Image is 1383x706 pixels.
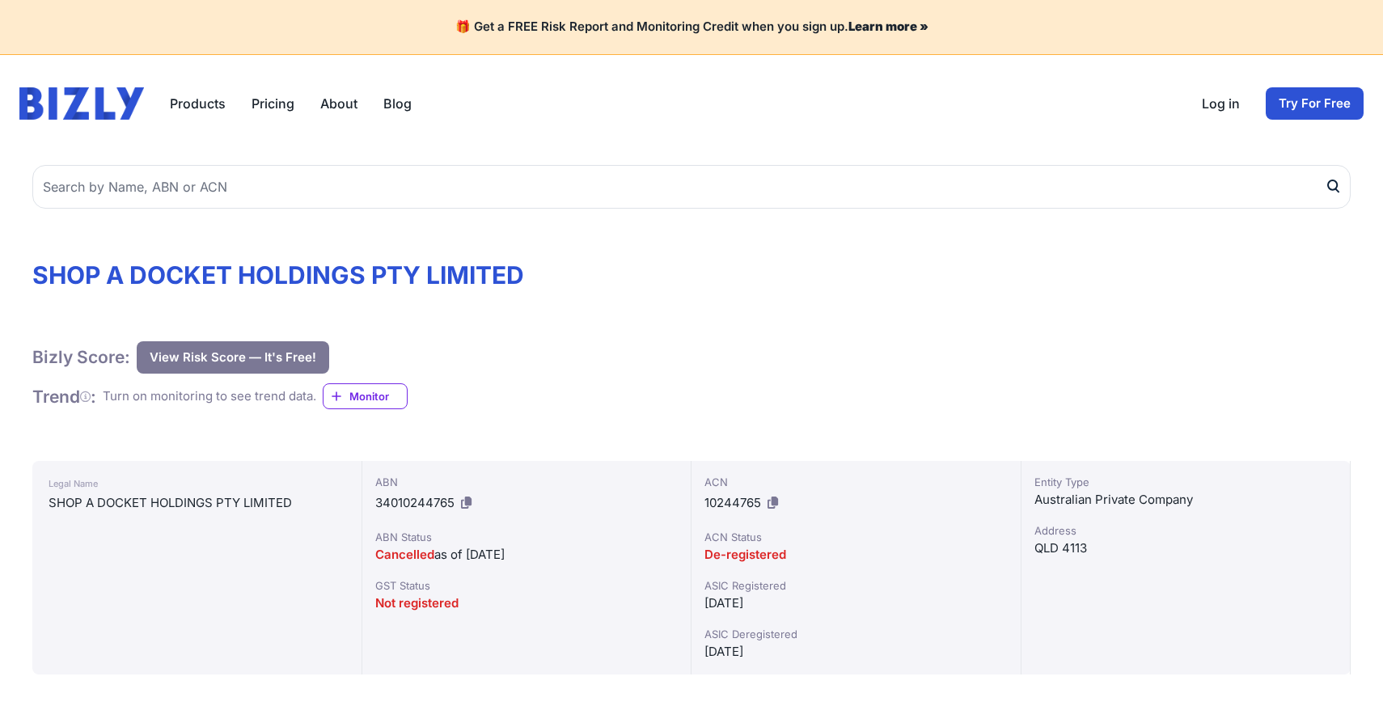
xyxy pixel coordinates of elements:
[19,19,1364,35] h4: 🎁 Get a FREE Risk Report and Monitoring Credit when you sign up.
[252,94,294,113] a: Pricing
[1202,94,1240,113] a: Log in
[349,388,407,404] span: Monitor
[375,495,455,510] span: 34010244765
[375,474,679,490] div: ABN
[1034,490,1338,509] div: Australian Private Company
[704,529,1008,545] div: ACN Status
[375,529,679,545] div: ABN Status
[1266,87,1364,120] a: Try For Free
[704,474,1008,490] div: ACN
[704,547,786,562] span: De-registered
[704,642,1008,662] div: [DATE]
[375,547,434,562] span: Cancelled
[375,595,459,611] span: Not registered
[1034,539,1338,558] div: QLD 4113
[375,577,679,594] div: GST Status
[137,341,329,374] button: View Risk Score — It's Free!
[32,260,1351,290] h1: SHOP A DOCKET HOLDINGS PTY LIMITED
[49,474,345,493] div: Legal Name
[1034,522,1338,539] div: Address
[375,545,679,564] div: as of [DATE]
[704,594,1008,613] div: [DATE]
[704,495,761,510] span: 10244765
[323,383,408,409] a: Monitor
[1034,474,1338,490] div: Entity Type
[704,577,1008,594] div: ASIC Registered
[32,386,96,408] h1: Trend :
[49,493,345,513] div: SHOP A DOCKET HOLDINGS PTY LIMITED
[320,94,357,113] a: About
[383,94,412,113] a: Blog
[704,626,1008,642] div: ASIC Deregistered
[32,346,130,368] h1: Bizly Score:
[103,387,316,406] div: Turn on monitoring to see trend data.
[848,19,928,34] a: Learn more »
[170,94,226,113] button: Products
[32,165,1351,209] input: Search by Name, ABN or ACN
